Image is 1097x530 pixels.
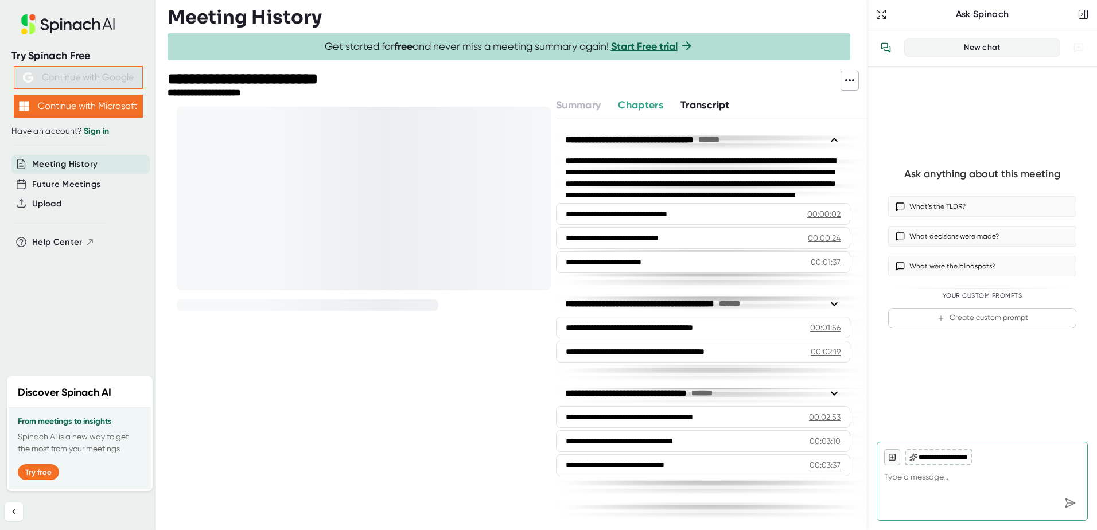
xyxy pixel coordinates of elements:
[18,385,111,400] h2: Discover Spinach AI
[556,99,601,111] span: Summary
[168,6,322,28] h3: Meeting History
[888,308,1076,328] button: Create custom prompt
[680,98,730,113] button: Transcript
[807,208,841,220] div: 00:00:02
[1060,493,1080,513] div: Send message
[904,167,1060,181] div: Ask anything about this meeting
[14,66,143,89] button: Continue with Google
[618,99,663,111] span: Chapters
[680,99,730,111] span: Transcript
[888,292,1076,300] div: Your Custom Prompts
[84,126,109,136] a: Sign in
[809,411,841,423] div: 00:02:53
[325,40,694,53] span: Get started for and never miss a meeting summary again!
[811,346,841,357] div: 00:02:19
[618,98,663,113] button: Chapters
[810,459,841,471] div: 00:03:37
[18,417,142,426] h3: From meetings to insights
[18,431,142,455] p: Spinach AI is a new way to get the most from your meetings
[14,95,143,118] button: Continue with Microsoft
[889,9,1075,20] div: Ask Spinach
[11,126,145,137] div: Have an account?
[810,435,841,447] div: 00:03:10
[18,464,59,480] button: Try free
[32,197,61,211] button: Upload
[32,236,95,249] button: Help Center
[611,40,678,53] a: Start Free trial
[912,42,1053,53] div: New chat
[888,256,1076,276] button: What were the blindspots?
[811,256,841,268] div: 00:01:37
[556,98,601,113] button: Summary
[5,502,23,521] button: Collapse sidebar
[808,232,841,244] div: 00:00:24
[888,196,1076,217] button: What’s the TLDR?
[874,36,897,59] button: View conversation history
[810,322,841,333] div: 00:01:56
[394,40,413,53] b: free
[23,72,33,83] img: Aehbyd4JwY73AAAAAElFTkSuQmCC
[1075,6,1091,22] button: Close conversation sidebar
[32,236,83,249] span: Help Center
[32,178,100,191] button: Future Meetings
[873,6,889,22] button: Expand to Ask Spinach page
[32,158,98,171] button: Meeting History
[11,49,145,63] div: Try Spinach Free
[888,226,1076,247] button: What decisions were made?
